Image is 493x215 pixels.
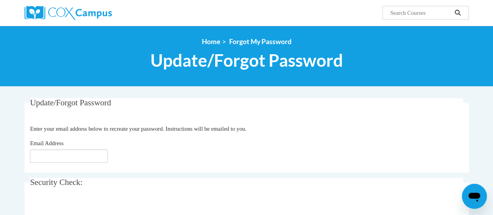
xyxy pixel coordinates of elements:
span: Update/Forgot Password [30,98,111,107]
span: Enter your email address below to recreate your password. Instructions will be emailed to you. [30,126,246,132]
img: Cox Campus [25,6,112,20]
a: Cox Campus [25,6,165,20]
input: Email [30,149,108,163]
span: Forgot My Password [229,37,292,46]
span: Email Address [30,140,64,146]
iframe: Button to launch messaging window [462,184,487,209]
span: Security Check: [30,178,83,187]
span: Update/Forgot Password [150,50,343,71]
a: Home [202,37,220,46]
button: Search [452,8,463,18]
input: Search Courses [389,8,452,18]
